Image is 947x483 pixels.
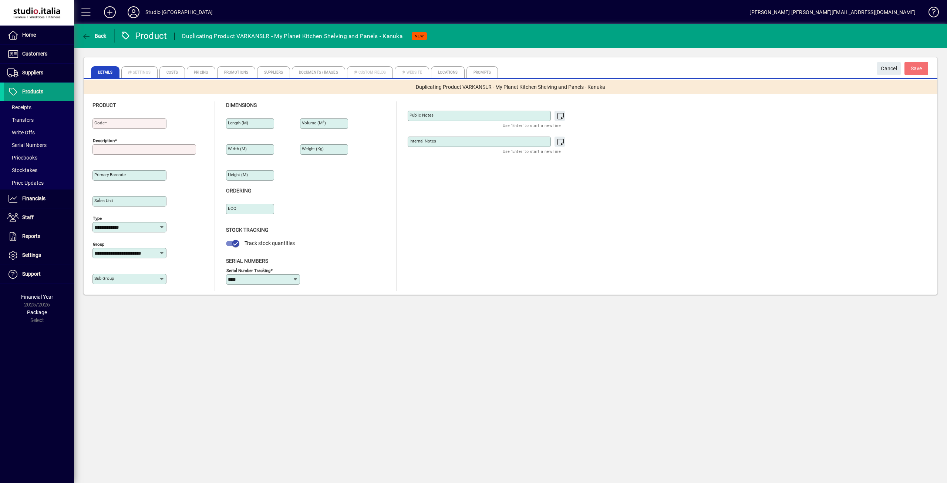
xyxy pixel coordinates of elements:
[410,113,434,118] mat-label: Public Notes
[228,120,248,125] mat-label: Length (m)
[22,214,34,220] span: Staff
[22,32,36,38] span: Home
[923,1,938,26] a: Knowledge Base
[881,63,897,75] span: Cancel
[226,268,270,273] mat-label: Serial Number tracking
[749,6,916,18] div: [PERSON_NAME] [PERSON_NAME][EMAIL_ADDRESS][DOMAIN_NAME]
[4,189,74,208] a: Financials
[4,64,74,82] a: Suppliers
[22,252,41,258] span: Settings
[7,142,47,148] span: Serial Numbers
[4,114,74,126] a: Transfers
[22,195,46,201] span: Financials
[94,120,105,125] mat-label: Code
[22,51,47,57] span: Customers
[22,233,40,239] span: Reports
[7,167,37,173] span: Stocktakes
[7,155,37,161] span: Pricebooks
[228,206,236,211] mat-label: EOQ
[911,66,914,71] span: S
[4,227,74,246] a: Reports
[94,276,114,281] mat-label: Sub group
[27,309,47,315] span: Package
[416,83,605,91] span: Duplicating Product VARKANSLR - My Planet Kitchen Shelving and Panels - Kanuka
[93,216,102,221] mat-label: Type
[4,151,74,164] a: Pricebooks
[93,138,115,143] mat-label: Description
[94,198,113,203] mat-label: Sales unit
[415,34,424,38] span: NEW
[226,102,257,108] span: Dimensions
[4,177,74,189] a: Price Updates
[120,30,167,42] div: Product
[82,33,107,39] span: Back
[4,26,74,44] a: Home
[4,164,74,177] a: Stocktakes
[228,146,247,151] mat-label: Width (m)
[226,188,252,194] span: Ordering
[245,240,295,246] span: Track stock quantities
[302,146,324,151] mat-label: Weight (Kg)
[92,102,116,108] span: Product
[122,6,145,19] button: Profile
[7,117,34,123] span: Transfers
[226,258,268,264] span: Serial Numbers
[4,265,74,284] a: Support
[503,121,561,130] mat-hint: Use 'Enter' to start a new line
[302,120,326,125] mat-label: Volume (m )
[74,29,115,43] app-page-header-button: Back
[4,101,74,114] a: Receipts
[182,30,402,42] div: Duplicating Product VARKANSLR - My Planet Kitchen Shelving and Panels - Kanuka
[22,88,43,94] span: Products
[94,172,126,177] mat-label: Primary barcode
[7,104,31,110] span: Receipts
[98,6,122,19] button: Add
[4,246,74,265] a: Settings
[911,63,922,75] span: ave
[22,70,43,76] span: Suppliers
[4,208,74,227] a: Staff
[145,6,213,18] div: Studio [GEOGRAPHIC_DATA]
[80,29,108,43] button: Back
[226,227,269,233] span: Stock Tracking
[904,62,928,75] button: Save
[410,138,436,144] mat-label: Internal Notes
[877,62,901,75] button: Cancel
[4,45,74,63] a: Customers
[4,139,74,151] a: Serial Numbers
[7,180,44,186] span: Price Updates
[228,172,248,177] mat-label: Height (m)
[21,294,53,300] span: Financial Year
[7,130,35,135] span: Write Offs
[93,242,104,247] mat-label: Group
[503,147,561,155] mat-hint: Use 'Enter' to start a new line
[4,126,74,139] a: Write Offs
[22,271,41,277] span: Support
[323,120,324,124] sup: 3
